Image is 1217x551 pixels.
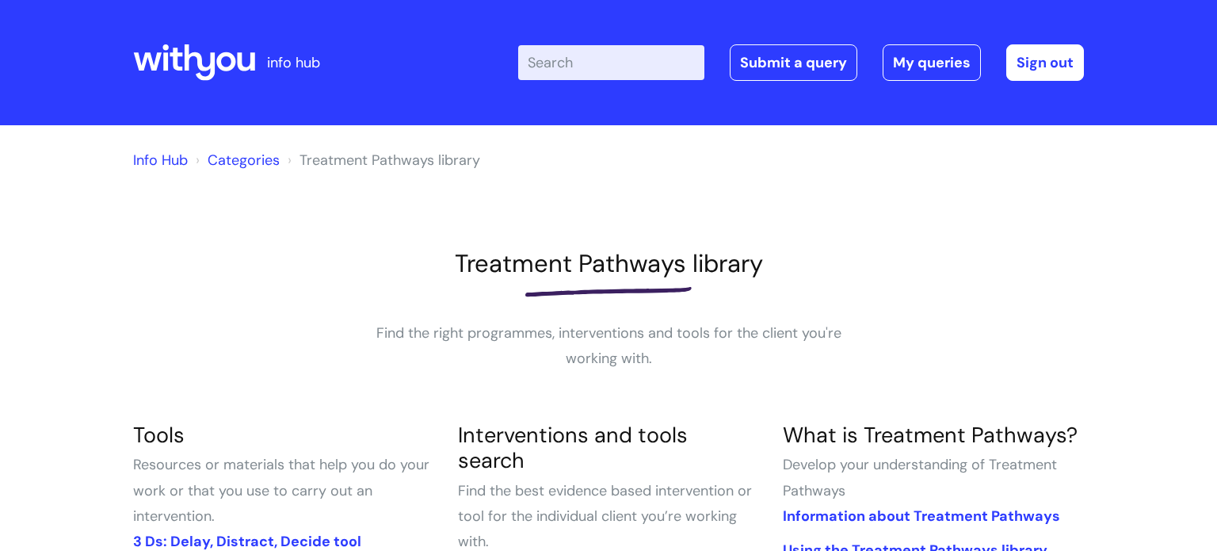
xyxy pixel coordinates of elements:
a: Information about Treatment Pathways [783,507,1060,526]
a: Sign out [1006,44,1084,81]
li: Solution home [192,147,280,173]
input: Search [518,45,704,80]
p: info hub [267,50,320,75]
a: Submit a query [730,44,857,81]
a: My queries [883,44,981,81]
a: 3 Ds: Delay, Distract, Decide tool [133,532,361,551]
li: Treatment Pathways library [284,147,480,173]
a: Interventions and tools search [458,421,688,474]
span: Develop your understanding of Treatment Pathways [783,455,1057,499]
a: Info Hub [133,151,188,170]
div: | - [518,44,1084,81]
a: What is Treatment Pathways? [783,421,1078,449]
h1: Treatment Pathways library [133,249,1084,278]
a: Tools [133,421,185,449]
a: Categories [208,151,280,170]
p: Find the right programmes, interventions and tools for the client you're working with. [371,320,846,372]
span: Resources or materials that help you do your work or that you use to carry out an intervention. [133,455,429,526]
